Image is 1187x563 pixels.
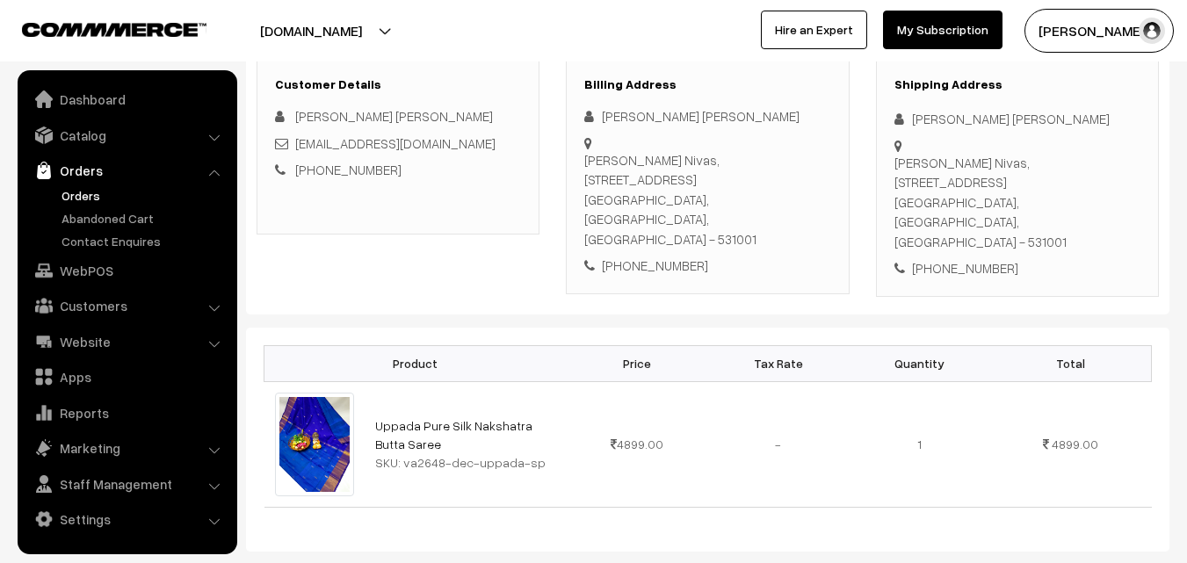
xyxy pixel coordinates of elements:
[22,83,231,115] a: Dashboard
[894,77,1140,92] h3: Shipping Address
[22,361,231,393] a: Apps
[1024,9,1174,53] button: [PERSON_NAME]
[22,397,231,429] a: Reports
[611,437,663,451] span: 4899.00
[22,18,176,39] a: COMMMERCE
[707,345,849,381] th: Tax Rate
[761,11,867,49] a: Hire an Expert
[22,468,231,500] a: Staff Management
[22,290,231,321] a: Customers
[707,381,849,507] td: -
[295,135,496,151] a: [EMAIL_ADDRESS][DOMAIN_NAME]
[199,9,423,53] button: [DOMAIN_NAME]
[57,186,231,205] a: Orders
[22,23,206,36] img: COMMMERCE
[22,503,231,535] a: Settings
[275,77,521,92] h3: Customer Details
[849,345,990,381] th: Quantity
[22,155,231,186] a: Orders
[990,345,1152,381] th: Total
[295,108,493,124] span: [PERSON_NAME] [PERSON_NAME]
[295,162,402,177] a: [PHONE_NUMBER]
[275,393,355,496] img: uppada-saree-va2648-dec.jpeg
[1139,18,1165,44] img: user
[894,153,1140,252] div: [PERSON_NAME] Nivas, [STREET_ADDRESS] [GEOGRAPHIC_DATA], [GEOGRAPHIC_DATA], [GEOGRAPHIC_DATA] - 5...
[375,418,532,451] a: Uppada Pure Silk Nakshatra Butta Saree
[375,453,556,472] div: SKU: va2648-dec-uppada-sp
[917,437,922,451] span: 1
[57,209,231,227] a: Abandoned Cart
[22,255,231,286] a: WebPOS
[584,77,830,92] h3: Billing Address
[22,119,231,151] a: Catalog
[264,345,567,381] th: Product
[22,432,231,464] a: Marketing
[584,150,830,249] div: [PERSON_NAME] Nivas, [STREET_ADDRESS] [GEOGRAPHIC_DATA], [GEOGRAPHIC_DATA], [GEOGRAPHIC_DATA] - 5...
[894,258,1140,278] div: [PHONE_NUMBER]
[57,232,231,250] a: Contact Enquires
[894,109,1140,129] div: [PERSON_NAME] [PERSON_NAME]
[883,11,1002,49] a: My Subscription
[584,106,830,126] div: [PERSON_NAME] [PERSON_NAME]
[584,256,830,276] div: [PHONE_NUMBER]
[22,326,231,357] a: Website
[1052,437,1098,451] span: 4899.00
[567,345,708,381] th: Price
